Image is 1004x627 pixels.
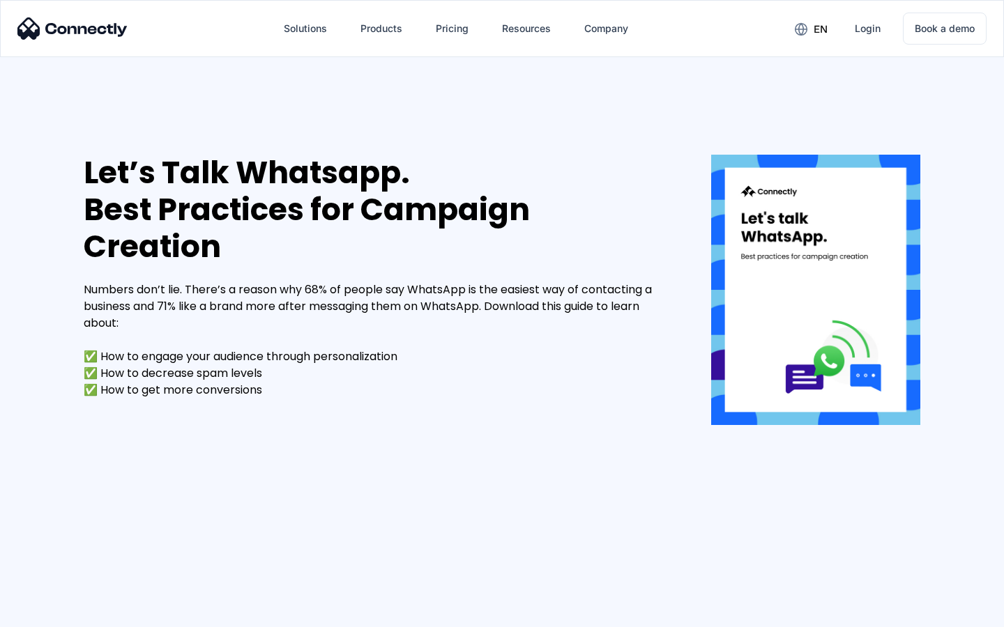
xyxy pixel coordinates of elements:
a: Book a demo [903,13,987,45]
div: Resources [502,19,551,38]
a: Pricing [425,12,480,45]
img: Connectly Logo [17,17,128,40]
aside: Language selected: English [14,603,84,622]
div: en [814,20,828,39]
div: Let’s Talk Whatsapp. Best Practices for Campaign Creation [84,155,669,265]
div: Products [360,19,402,38]
div: Numbers don’t lie. There’s a reason why 68% of people say WhatsApp is the easiest way of contacti... [84,281,669,398]
ul: Language list [28,603,84,622]
div: Solutions [284,19,327,38]
div: Company [584,19,628,38]
div: Login [855,19,881,38]
a: Login [844,12,892,45]
div: Pricing [436,19,469,38]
